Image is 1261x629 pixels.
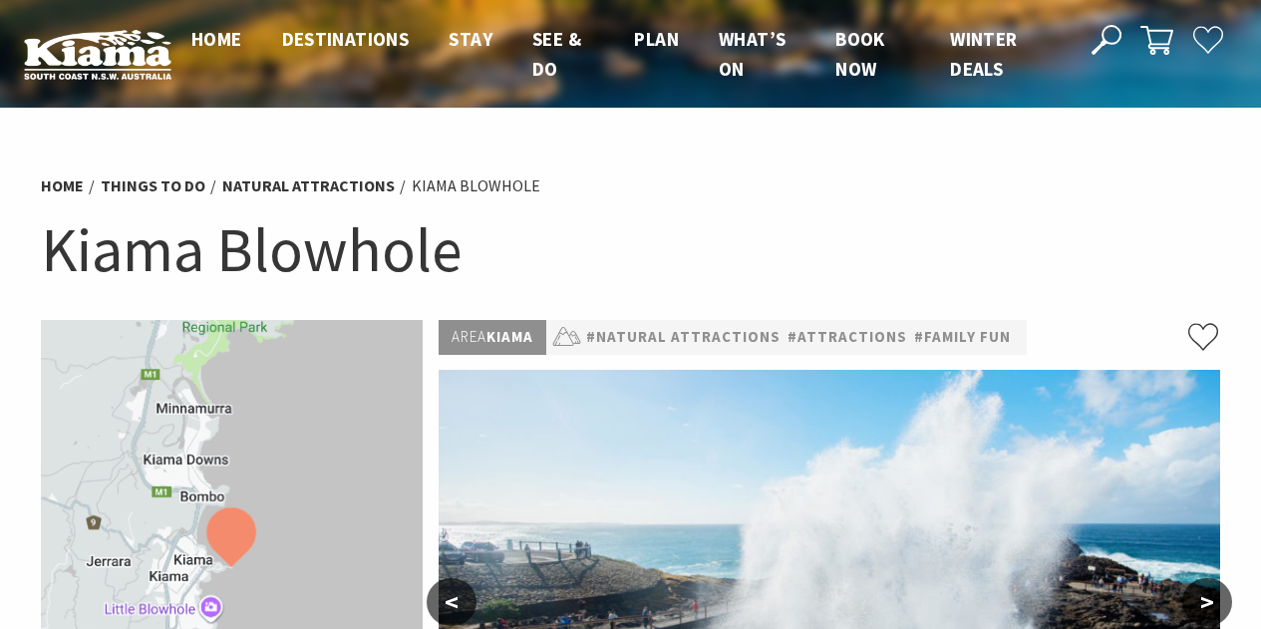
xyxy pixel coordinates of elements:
span: Home [191,27,242,51]
p: Kiama [439,320,546,355]
span: Winter Deals [950,27,1017,81]
a: #Attractions [788,325,907,350]
a: Things To Do [101,175,205,196]
li: Kiama Blowhole [412,173,540,199]
a: #Natural Attractions [586,325,781,350]
span: Destinations [282,27,410,51]
nav: Main Menu [171,24,1069,85]
span: Stay [449,27,492,51]
button: < [427,578,476,626]
button: > [1182,578,1232,626]
span: See & Do [532,27,581,81]
a: #Family Fun [914,325,1011,350]
span: What’s On [719,27,786,81]
a: Natural Attractions [222,175,395,196]
a: Home [41,175,84,196]
span: Book now [835,27,885,81]
h1: Kiama Blowhole [41,209,1221,290]
span: Area [452,327,486,346]
span: Plan [634,27,679,51]
img: Kiama Logo [24,29,171,80]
